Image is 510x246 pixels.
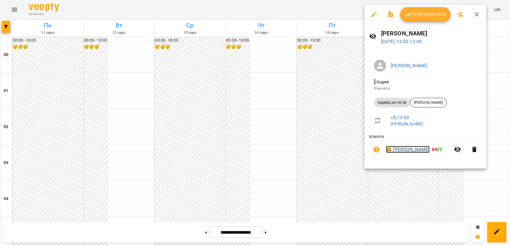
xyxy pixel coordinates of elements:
[374,85,477,91] p: Кімната
[432,146,442,152] b: /
[369,133,481,161] ul: Клієнти
[391,121,423,126] a: [PERSON_NAME]
[391,63,427,68] a: [PERSON_NAME]
[381,29,481,38] h6: [PERSON_NAME]
[381,39,422,44] a: [DATE] 13:00-13:45
[439,146,442,152] span: 5
[400,7,451,22] button: Урок відбувся
[391,115,409,120] a: сб , 13:00
[432,146,437,152] span: 66
[386,146,430,153] a: 😀 [PERSON_NAME]
[410,98,447,107] div: [PERSON_NAME]
[374,100,410,105] span: індивід шч 45 хв
[405,11,446,18] span: Урок відбувся
[374,79,390,85] span: - Індив
[369,142,384,157] button: Візит ще не сплачено. Додати оплату?
[410,100,446,105] span: [PERSON_NAME]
